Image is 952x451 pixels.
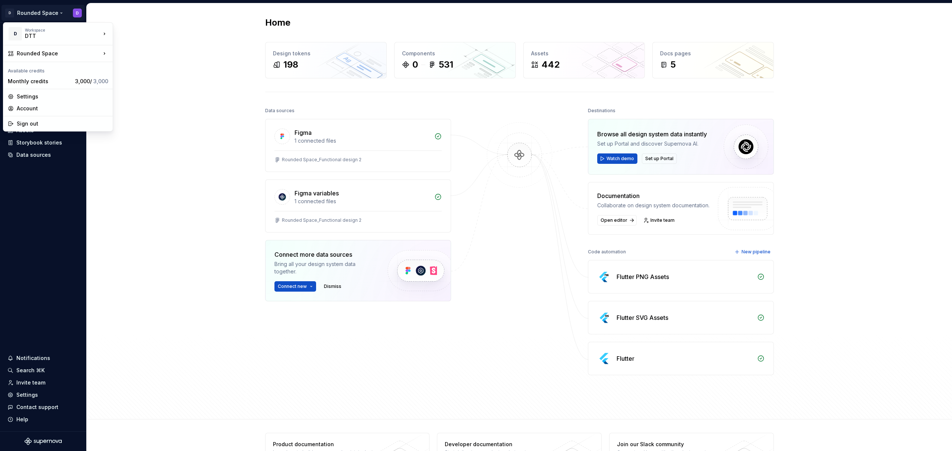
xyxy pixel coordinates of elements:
[75,78,108,84] span: 3,000 /
[17,93,108,100] div: Settings
[9,27,22,40] div: D
[5,64,111,75] div: Available credits
[17,120,108,127] div: Sign out
[25,32,88,40] div: DTT
[25,28,101,32] div: Workspace
[17,50,101,57] div: Rounded Space
[8,78,72,85] div: Monthly credits
[93,78,108,84] span: 3,000
[17,105,108,112] div: Account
